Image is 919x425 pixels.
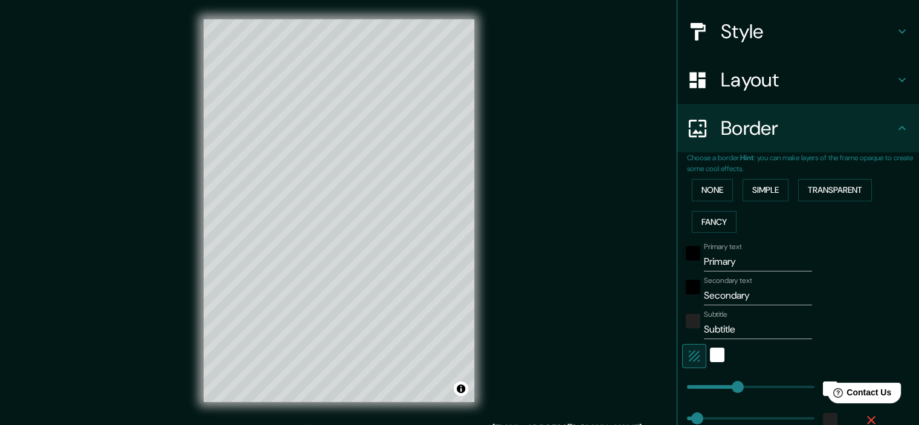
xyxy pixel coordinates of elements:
div: Style [677,7,919,56]
b: Hint [740,153,754,163]
button: Toggle attribution [454,381,468,396]
button: black [686,246,700,261]
label: Subtitle [704,310,727,320]
iframe: Help widget launcher [811,378,906,412]
label: Primary text [704,242,741,252]
button: None [692,179,733,201]
p: Choose a border. : you can make layers of the frame opaque to create some cool effects. [687,152,919,174]
h4: Style [721,19,895,44]
button: white [710,348,724,362]
h4: Layout [721,68,895,92]
button: color-222222 [686,314,700,328]
button: black [686,280,700,294]
button: Simple [743,179,788,201]
h4: Border [721,116,895,140]
button: Fancy [692,211,737,233]
div: Border [677,104,919,152]
label: Secondary text [704,276,752,286]
div: Layout [677,56,919,104]
button: Transparent [798,179,872,201]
